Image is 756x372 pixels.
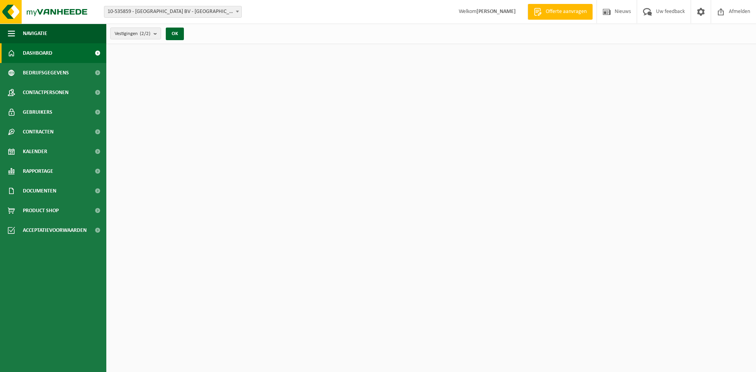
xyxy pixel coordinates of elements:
button: Vestigingen(2/2) [110,28,161,39]
span: Kalender [23,142,47,161]
strong: [PERSON_NAME] [476,9,516,15]
a: Offerte aanvragen [528,4,593,20]
span: Gebruikers [23,102,52,122]
span: Bedrijfsgegevens [23,63,69,83]
span: 10-535859 - RAPID ROAD BV - KOOIGEM [104,6,241,17]
span: Contracten [23,122,54,142]
span: Rapportage [23,161,53,181]
span: Acceptatievoorwaarden [23,220,87,240]
span: Product Shop [23,201,59,220]
span: 10-535859 - RAPID ROAD BV - KOOIGEM [104,6,242,18]
button: OK [166,28,184,40]
span: Contactpersonen [23,83,69,102]
span: Vestigingen [115,28,150,40]
span: Navigatie [23,24,47,43]
span: Dashboard [23,43,52,63]
span: Documenten [23,181,56,201]
count: (2/2) [140,31,150,36]
span: Offerte aanvragen [544,8,589,16]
